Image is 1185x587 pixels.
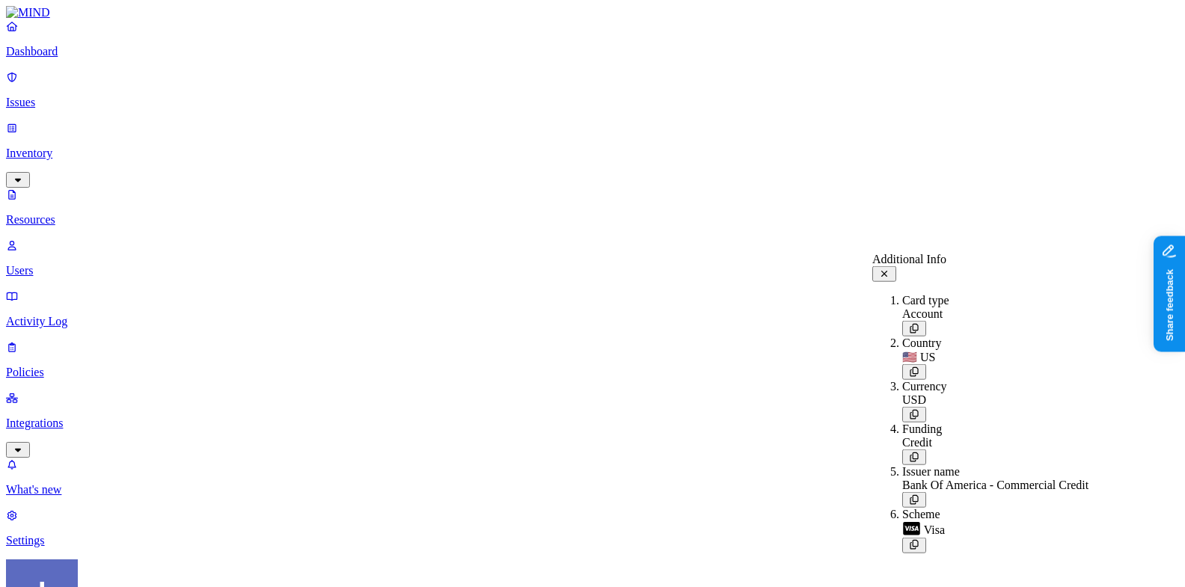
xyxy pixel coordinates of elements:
span: Currency [902,380,947,393]
div: 🇺🇸 US [902,350,1088,364]
div: Visa [902,521,1088,538]
div: USD [902,393,1088,407]
div: Account [902,307,1088,321]
p: Inventory [6,147,1179,160]
p: Settings [6,534,1179,547]
p: Activity Log [6,315,1179,328]
img: MIND [6,6,50,19]
p: Issues [6,96,1179,109]
span: Scheme [902,508,940,520]
span: Card type [902,294,949,307]
div: Bank Of America - Commercial Credit [902,479,1088,492]
span: Issuer name [902,465,960,478]
p: Dashboard [6,45,1179,58]
p: What's new [6,483,1179,497]
p: Resources [6,213,1179,227]
div: Additional Info [872,253,1088,266]
p: Users [6,264,1179,277]
span: Funding [902,422,942,435]
iframe: Marker.io feedback button [1154,236,1185,351]
div: Credit [902,436,1088,449]
p: Policies [6,366,1179,379]
span: Country [902,336,941,349]
p: Integrations [6,417,1179,430]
